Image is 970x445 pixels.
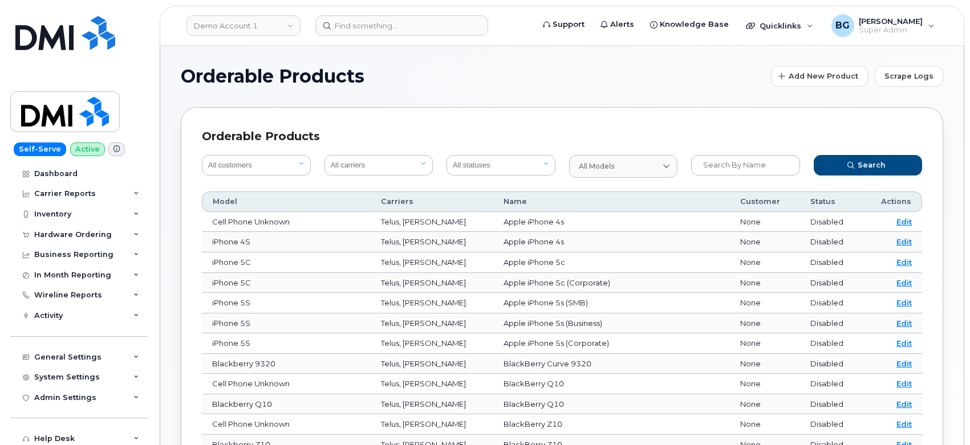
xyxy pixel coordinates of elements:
[213,197,237,207] span: Model
[493,212,730,232] td: Apple iPhone 4s
[212,217,290,226] span: Cell Phone Unknown
[212,338,250,348] span: iPhone 5S
[730,333,800,354] td: None
[493,333,730,354] td: Apple iPhone 5s (Corporate)
[730,212,800,232] td: None
[493,354,730,374] td: BlackBerry Curve 9320
[371,293,493,313] td: Telus, [PERSON_NAME]
[493,293,730,313] td: Apple iPhone 5s (SMB)
[800,232,862,252] td: Disabled
[896,237,912,246] a: Edit
[202,128,922,145] div: Orderable Products
[371,394,493,415] td: Telus, [PERSON_NAME]
[800,252,862,273] td: Disabled
[800,374,862,394] td: Disabled
[371,333,493,354] td: Telus, [PERSON_NAME]
[493,273,730,293] td: Apple iPhone 5c (Corporate)
[875,66,943,87] button: Scrape Logs
[181,68,364,85] span: Orderable Products
[800,354,862,374] td: Disabled
[212,258,251,267] span: iPhone 5C
[493,414,730,435] td: BlackBerry Z10
[493,313,730,334] td: Apple iPhone 5s (Business)
[800,333,862,354] td: Disabled
[212,319,250,328] span: iPhone 5S
[896,319,912,328] a: Edit
[371,313,493,334] td: Telus, [PERSON_NAME]
[789,71,858,81] span: Add New Product
[730,354,800,374] td: None
[730,273,800,293] td: None
[896,258,912,267] a: Edit
[810,197,835,207] span: Status
[212,419,290,428] span: Cell Phone Unknown
[212,298,250,307] span: iPhone 5S
[493,232,730,252] td: Apple iPhone 4s
[730,293,800,313] td: None
[730,374,800,394] td: None
[212,379,290,388] span: Cell Phone Unknown
[579,161,614,172] span: All models
[896,359,912,368] a: Edit
[371,191,493,212] th: Carriers
[800,212,862,232] td: Disabled
[896,399,912,409] a: Edit
[730,414,800,435] td: None
[896,419,912,428] a: Edit
[493,252,730,273] td: Apple iPhone 5c
[371,212,493,232] td: Telus, [PERSON_NAME]
[814,155,923,175] button: Search
[504,197,527,207] span: Name
[371,252,493,273] td: Telus, [PERSON_NAME]
[691,155,800,175] input: Search by name
[800,414,862,435] td: Disabled
[212,359,275,368] span: Blackberry 9320
[896,338,912,348] a: Edit
[730,394,800,415] td: None
[371,414,493,435] td: Telus, [PERSON_NAME]
[800,293,862,313] td: Disabled
[800,394,862,415] td: Disabled
[371,374,493,394] td: Telus, [PERSON_NAME]
[884,71,934,81] span: Scrape Logs
[771,66,868,87] button: Add New Product
[730,252,800,273] td: None
[800,273,862,293] td: Disabled
[862,191,922,212] th: Actions
[740,197,780,207] span: Customer
[896,278,912,287] a: Edit
[569,155,678,178] a: All models
[493,394,730,415] td: BlackBerry Q10
[212,278,251,287] span: iPhone 5C
[371,354,493,374] td: Telus, [PERSON_NAME]
[371,273,493,293] td: Telus, [PERSON_NAME]
[371,232,493,252] td: Telus, [PERSON_NAME]
[493,374,730,394] td: BlackBerry Q10
[896,379,912,388] a: Edit
[730,232,800,252] td: None
[896,298,912,307] a: Edit
[896,217,912,226] a: Edit
[800,313,862,334] td: Disabled
[212,399,272,409] span: Blackberry Q10
[858,160,886,170] span: Search
[730,313,800,334] td: None
[212,237,250,246] span: iPhone 4S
